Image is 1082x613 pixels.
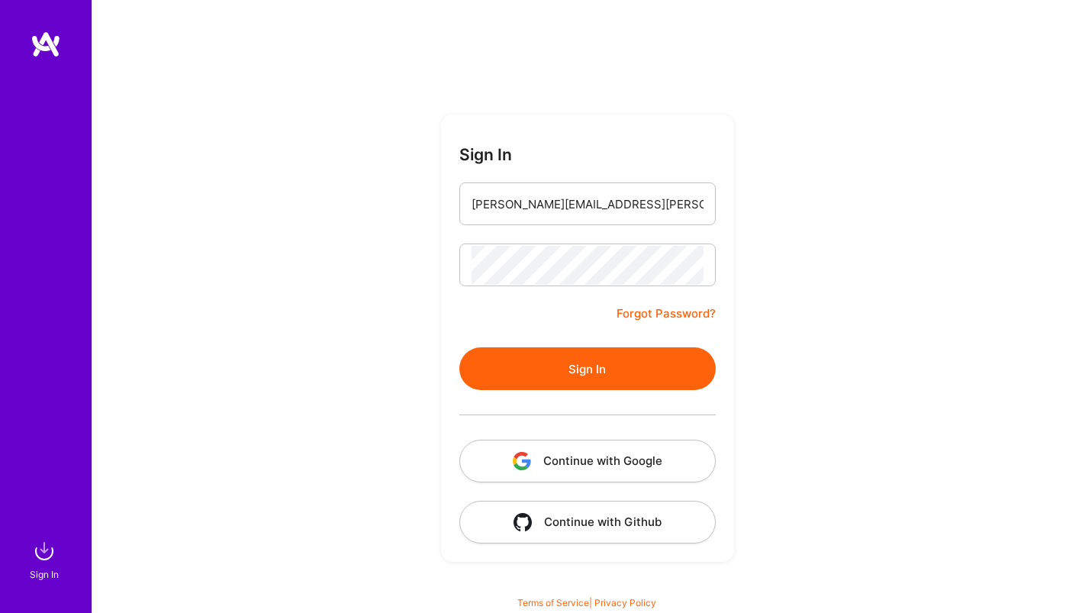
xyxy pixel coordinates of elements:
img: icon [513,452,531,470]
a: Forgot Password? [617,305,716,323]
img: sign in [29,536,60,566]
img: logo [31,31,61,58]
a: Terms of Service [517,597,589,608]
input: Email... [472,185,704,224]
a: Privacy Policy [594,597,656,608]
button: Continue with Google [459,440,716,482]
div: © 2025 ATeams Inc., All rights reserved. [92,567,1082,605]
a: sign inSign In [32,536,60,582]
img: icon [514,513,532,531]
h3: Sign In [459,145,512,164]
button: Sign In [459,347,716,390]
div: Sign In [30,566,59,582]
span: | [517,597,656,608]
button: Continue with Github [459,501,716,544]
